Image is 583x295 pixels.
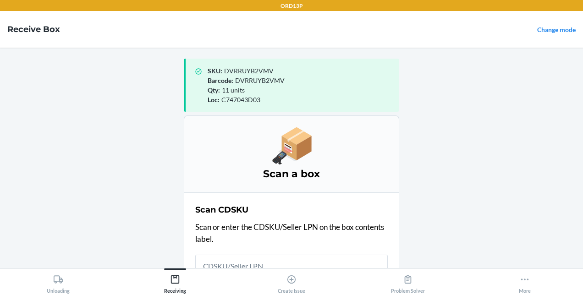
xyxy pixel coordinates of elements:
[537,26,576,33] a: Change mode
[208,96,220,104] span: Loc :
[222,86,245,94] span: 11 units
[164,271,186,294] div: Receiving
[235,76,285,84] span: DVRRUYB2VMV
[208,67,222,75] span: SKU :
[224,67,274,75] span: DVRRUYB2VMV
[7,23,60,35] h4: Receive Box
[195,255,388,277] input: Usually Starts with 'CD'
[208,86,220,94] span: Qty :
[467,268,583,294] button: More
[278,271,305,294] div: Create Issue
[221,96,260,104] span: C747043D03
[195,204,248,216] h2: Scan CDSKU
[195,221,388,245] p: Scan or enter the CDSKU/Seller LPN on the box contents label.
[391,271,425,294] div: Problem Solver
[280,2,303,10] p: ORD13P
[350,268,466,294] button: Problem Solver
[116,268,233,294] button: Receiving
[47,271,70,294] div: Unloading
[195,167,388,181] h3: Scan a box
[233,268,350,294] button: Create Issue
[519,271,531,294] div: More
[208,76,233,84] span: Barcode :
